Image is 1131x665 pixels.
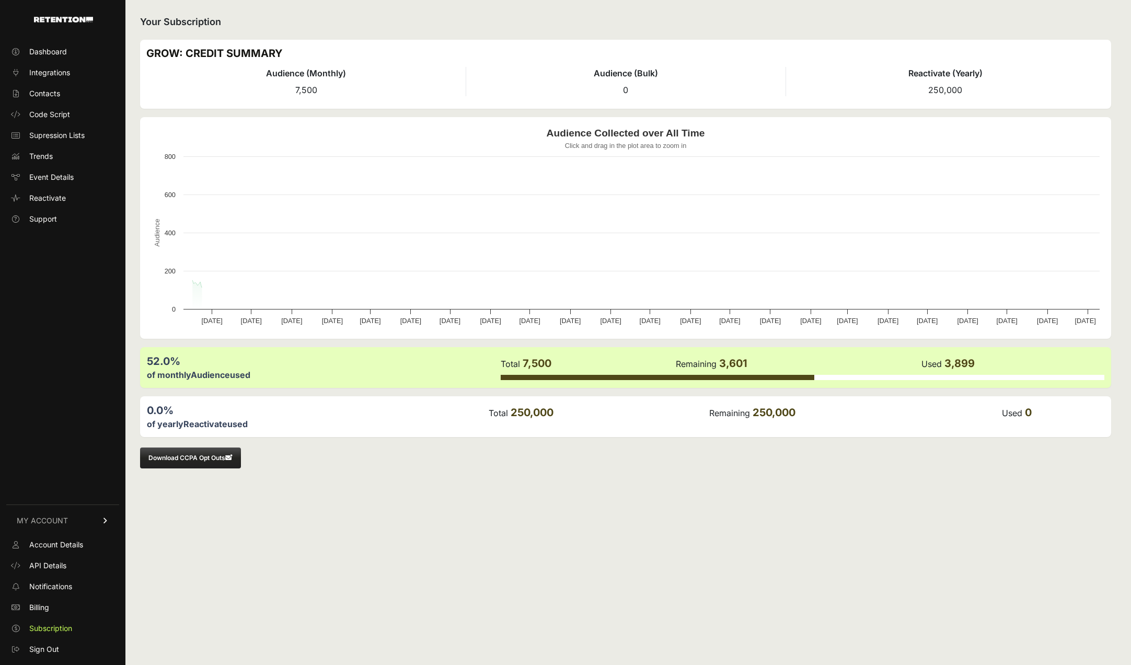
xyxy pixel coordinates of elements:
[928,85,962,95] span: 250,000
[6,64,119,81] a: Integrations
[6,85,119,102] a: Contacts
[6,578,119,595] a: Notifications
[183,419,227,429] label: Reactivate
[709,408,750,418] label: Remaining
[29,151,53,162] span: Trends
[547,128,705,139] text: Audience Collected over All Time
[202,317,223,325] text: [DATE]
[6,169,119,186] a: Event Details
[29,644,59,655] span: Sign Out
[322,317,343,325] text: [DATE]
[34,17,93,22] img: Retention.com
[760,317,781,325] text: [DATE]
[146,46,1105,61] h3: GROW: CREDIT SUMMARY
[191,370,230,380] label: Audience
[153,219,161,246] text: Audience
[147,369,500,381] div: of monthly used
[601,317,621,325] text: [DATE]
[489,408,508,418] label: Total
[511,406,553,419] span: 250,000
[241,317,262,325] text: [DATE]
[147,403,488,418] div: 0.0%
[800,317,821,325] text: [DATE]
[944,357,975,370] span: 3,899
[165,229,176,237] text: 400
[676,359,717,369] label: Remaining
[6,211,119,227] a: Support
[140,15,1111,29] h2: Your Subscription
[147,354,500,369] div: 52.0%
[1002,408,1022,418] label: Used
[837,317,858,325] text: [DATE]
[29,88,60,99] span: Contacts
[6,641,119,658] a: Sign Out
[140,448,241,468] button: Download CCPA Opt Outs
[29,623,72,634] span: Subscription
[786,67,1105,79] h4: Reactivate (Yearly)
[17,515,68,526] span: MY ACCOUNT
[6,190,119,207] a: Reactivate
[172,305,176,313] text: 0
[523,357,551,370] span: 7,500
[146,67,466,79] h4: Audience (Monthly)
[6,127,119,144] a: Supression Lists
[997,317,1018,325] text: [DATE]
[29,109,70,120] span: Code Script
[29,172,74,182] span: Event Details
[6,557,119,574] a: API Details
[165,153,176,160] text: 800
[29,560,66,571] span: API Details
[29,67,70,78] span: Integrations
[147,418,488,430] div: of yearly used
[719,317,740,325] text: [DATE]
[6,148,119,165] a: Trends
[165,267,176,275] text: 200
[753,406,795,419] span: 250,000
[146,123,1105,332] svg: Audience Collected over All Time
[680,317,701,325] text: [DATE]
[6,43,119,60] a: Dashboard
[165,191,176,199] text: 600
[519,317,540,325] text: [DATE]
[6,536,119,553] a: Account Details
[29,47,67,57] span: Dashboard
[957,317,978,325] text: [DATE]
[29,214,57,224] span: Support
[6,620,119,637] a: Subscription
[6,599,119,616] a: Billing
[565,142,687,150] text: Click and drag in the plot area to zoom in
[480,317,501,325] text: [DATE]
[6,106,119,123] a: Code Script
[719,357,747,370] span: 3,601
[466,67,785,79] h4: Audience (Bulk)
[917,317,938,325] text: [DATE]
[29,540,83,550] span: Account Details
[29,193,66,203] span: Reactivate
[560,317,581,325] text: [DATE]
[1037,317,1058,325] text: [DATE]
[295,85,317,95] span: 7,500
[281,317,302,325] text: [DATE]
[921,359,942,369] label: Used
[440,317,460,325] text: [DATE]
[501,359,520,369] label: Total
[29,130,85,141] span: Supression Lists
[640,317,661,325] text: [DATE]
[878,317,898,325] text: [DATE]
[29,602,49,613] span: Billing
[623,85,628,95] span: 0
[29,581,72,592] span: Notifications
[400,317,421,325] text: [DATE]
[6,505,119,536] a: MY ACCOUNT
[360,317,380,325] text: [DATE]
[1025,406,1032,419] span: 0
[1075,317,1095,325] text: [DATE]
